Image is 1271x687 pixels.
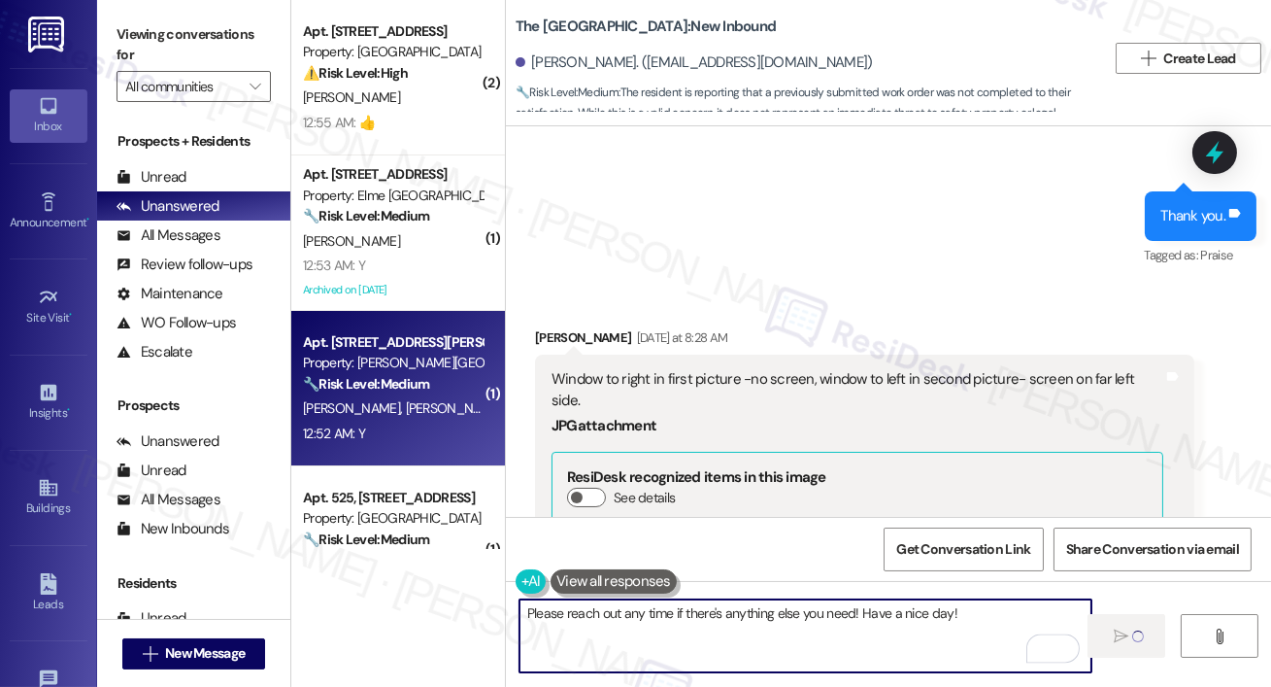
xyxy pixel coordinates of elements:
[117,19,271,71] label: Viewing conversations for
[303,332,483,353] div: Apt. [STREET_ADDRESS][PERSON_NAME]
[516,83,1106,145] span: : The resident is reporting that a previously submitted work order was not completed to their sat...
[519,600,1091,672] textarea: To enrich screen reader interactions, please activate Accessibility in Grammarly extension settings
[117,608,186,629] div: Unread
[117,255,252,275] div: Review follow-ups
[303,425,365,442] div: 12:52 AM: Y
[516,85,619,100] strong: 🔧 Risk Level: Medium
[303,21,483,42] div: Apt. [STREET_ADDRESS]
[143,646,157,662] i: 
[117,519,229,539] div: New Inbounds
[896,539,1030,560] span: Get Conversation Link
[1200,247,1232,263] span: Praise
[1066,539,1239,560] span: Share Conversation via email
[303,353,483,373] div: Property: [PERSON_NAME][GEOGRAPHIC_DATA]
[303,207,429,224] strong: 🔧 Risk Level: Medium
[567,467,826,487] b: ResiDesk recognized items in this image
[303,508,483,529] div: Property: [GEOGRAPHIC_DATA]
[1212,629,1226,644] i: 
[301,278,485,302] div: Archived on [DATE]
[10,376,87,429] a: Insights •
[10,471,87,524] a: Buildings
[117,342,192,362] div: Escalate
[1161,206,1226,226] div: Thank you.
[406,399,503,417] span: [PERSON_NAME]
[165,643,245,664] span: New Message
[632,327,728,348] div: [DATE] at 8:28 AM
[122,638,266,670] button: New Message
[1141,51,1155,66] i: 
[10,567,87,620] a: Leads
[303,42,483,62] div: Property: [GEOGRAPHIC_DATA]
[1116,43,1261,74] button: Create Lead
[303,164,483,185] div: Apt. [STREET_ADDRESS]
[117,167,186,188] div: Unread
[10,281,87,333] a: Site Visit •
[70,308,73,322] span: •
[97,395,290,416] div: Prospects
[125,71,240,102] input: All communities
[552,416,656,435] b: JPG attachment
[1164,49,1236,69] span: Create Lead
[535,327,1194,355] div: [PERSON_NAME]
[67,403,70,417] span: •
[303,114,375,131] div: 12:55 AM: 👍
[117,490,220,510] div: All Messages
[117,313,236,333] div: WO Follow-ups
[1054,528,1252,571] button: Share Conversation via email
[1114,629,1128,644] i: 
[117,284,223,304] div: Maintenance
[303,375,429,393] strong: 🔧 Risk Level: Medium
[303,488,483,508] div: Apt. 525, [STREET_ADDRESS]
[516,52,873,73] div: [PERSON_NAME]. ([EMAIL_ADDRESS][DOMAIN_NAME])
[28,17,68,52] img: ResiDesk Logo
[303,531,429,548] strong: 🔧 Risk Level: Medium
[97,573,290,594] div: Residents
[303,64,408,82] strong: ⚠️ Risk Level: High
[303,257,365,274] div: 12:53 AM: Y
[117,225,220,246] div: All Messages
[117,461,186,481] div: Unread
[117,431,219,452] div: Unanswered
[303,186,483,206] div: Property: Elme [GEOGRAPHIC_DATA]
[884,528,1043,571] button: Get Conversation Link
[97,131,290,152] div: Prospects + Residents
[86,213,89,226] span: •
[250,79,260,94] i: 
[552,369,1163,411] div: Window to right in first picture -no screen, window to left in second picture- screen on far left...
[614,488,675,508] label: See details
[516,17,776,37] b: The [GEOGRAPHIC_DATA]: New Inbound
[10,89,87,142] a: Inbox
[303,88,400,106] span: [PERSON_NAME]
[117,196,219,217] div: Unanswered
[1145,241,1257,269] div: Tagged as:
[303,399,406,417] span: [PERSON_NAME]
[303,232,400,250] span: [PERSON_NAME]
